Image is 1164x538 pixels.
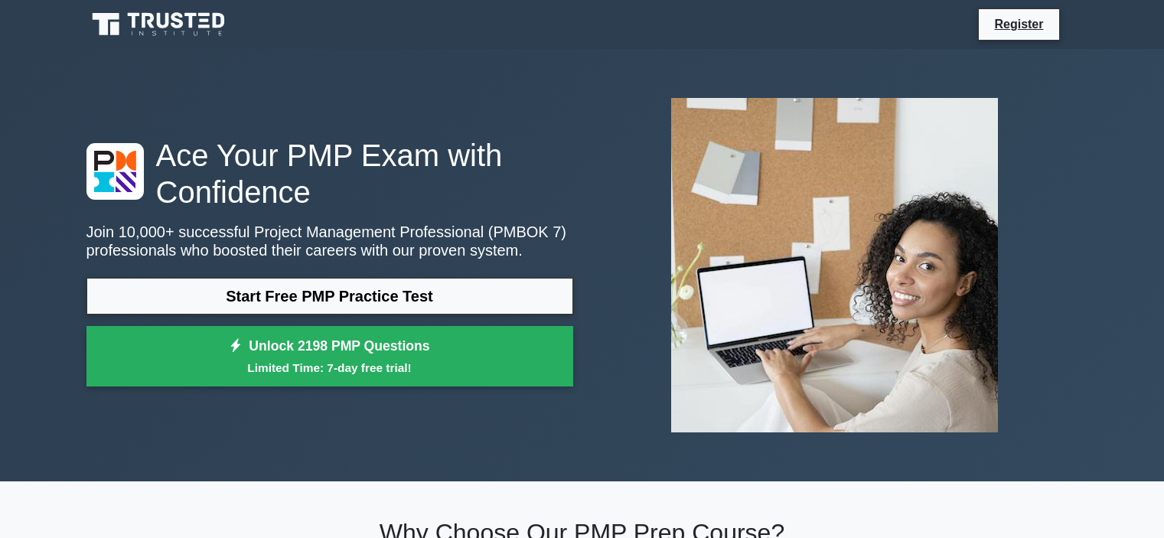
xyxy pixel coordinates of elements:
p: Join 10,000+ successful Project Management Professional (PMBOK 7) professionals who boosted their... [86,223,573,259]
a: Unlock 2198 PMP QuestionsLimited Time: 7-day free trial! [86,326,573,387]
h1: Ace Your PMP Exam with Confidence [86,137,573,210]
small: Limited Time: 7-day free trial! [106,359,554,377]
a: Start Free PMP Practice Test [86,278,573,315]
a: Register [985,15,1052,34]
